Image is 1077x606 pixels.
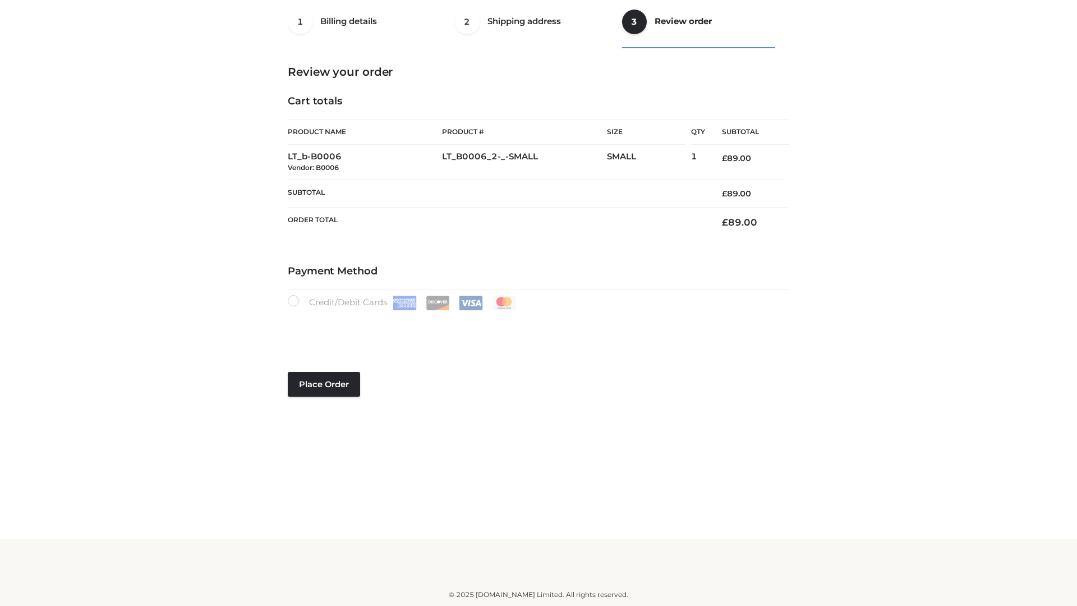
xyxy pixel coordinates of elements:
td: 1 [691,145,705,180]
th: Subtotal [288,180,705,207]
small: Vendor: B0006 [288,163,339,172]
bdi: 89.00 [722,217,757,228]
th: Size [607,120,685,145]
label: Credit/Debit Cards [288,295,517,310]
th: Product # [442,119,607,145]
span: £ [722,189,727,199]
th: Order Total [288,208,705,237]
button: Place order [288,372,360,397]
img: Discover [426,296,450,310]
th: Product Name [288,119,442,145]
h3: Review your order [288,65,789,79]
iframe: Secure payment input frame [286,308,787,349]
th: Subtotal [705,120,789,145]
th: Qty [691,119,705,145]
h4: Cart totals [288,95,789,108]
span: £ [722,153,727,163]
td: LT_b-B0006 [288,145,442,180]
td: LT_B0006_2-_-SMALL [442,145,607,180]
td: SMALL [607,145,691,180]
div: © 2025 [DOMAIN_NAME] Limited. All rights reserved. [167,589,910,600]
img: Amex [393,296,417,310]
bdi: 89.00 [722,153,751,163]
bdi: 89.00 [722,189,751,199]
img: Visa [459,296,483,310]
span: £ [722,217,728,228]
img: Mastercard [492,296,516,310]
h4: Payment Method [288,265,789,278]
